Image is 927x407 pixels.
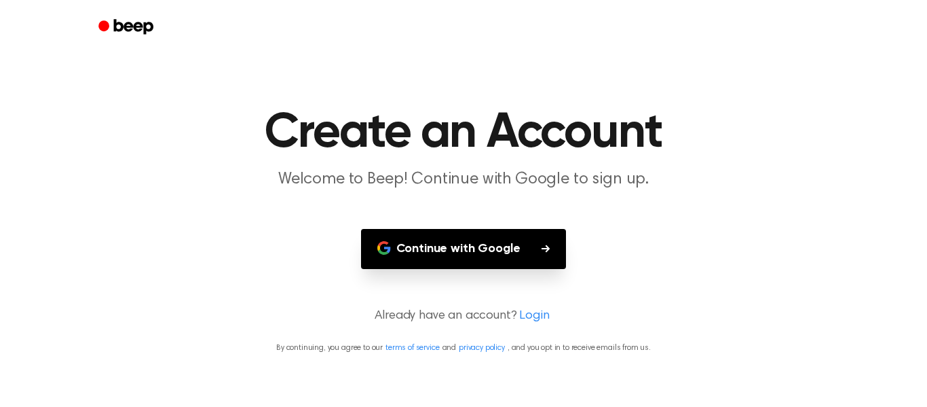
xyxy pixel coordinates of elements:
[361,229,567,269] button: Continue with Google
[519,307,549,325] a: Login
[89,14,166,41] a: Beep
[459,344,505,352] a: privacy policy
[116,109,811,158] h1: Create an Account
[385,344,439,352] a: terms of service
[203,169,724,191] p: Welcome to Beep! Continue with Google to sign up.
[16,307,911,325] p: Already have an account?
[16,342,911,354] p: By continuing, you agree to our and , and you opt in to receive emails from us.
